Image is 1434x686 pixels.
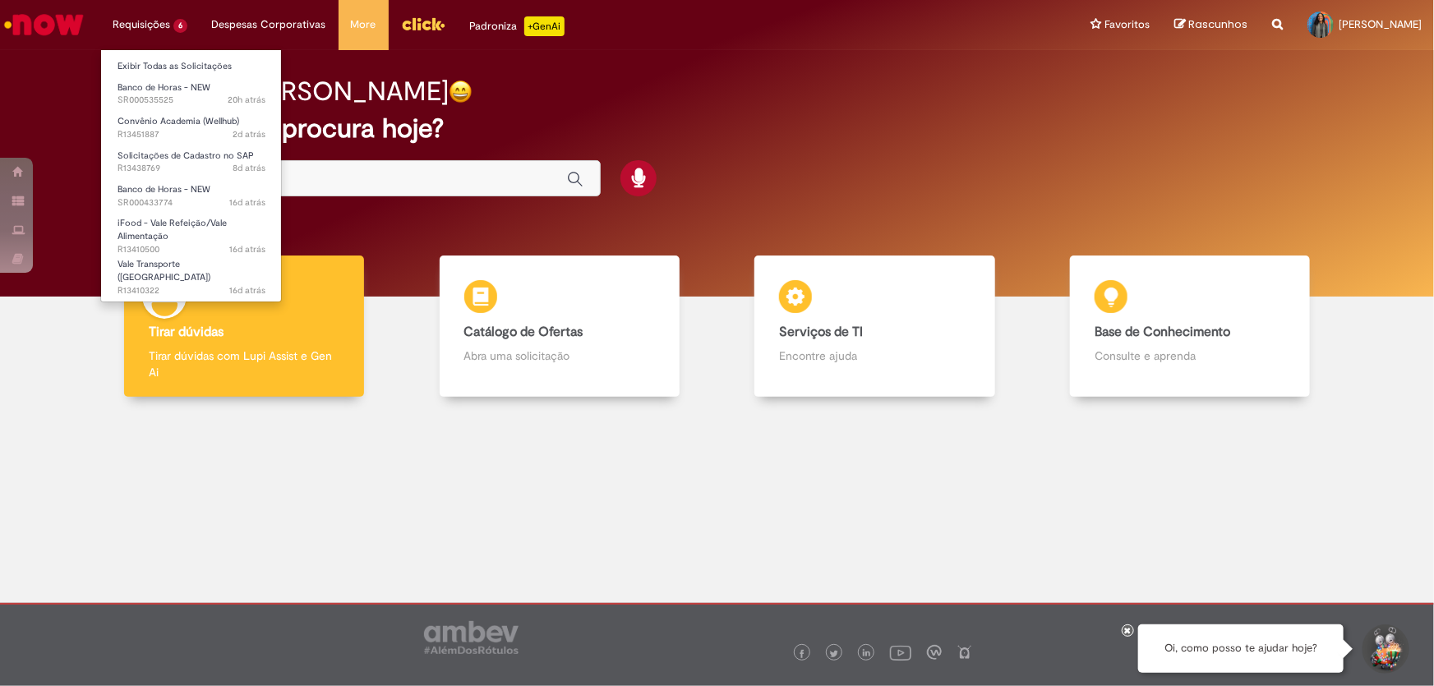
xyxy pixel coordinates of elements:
b: Base de Conhecimento [1095,324,1230,340]
b: Catálogo de Ofertas [464,324,583,340]
span: [PERSON_NAME] [1339,17,1422,31]
time: 13/08/2025 15:23:00 [229,284,265,297]
h2: Bom dia, [PERSON_NAME] [134,77,449,106]
time: 28/08/2025 13:43:58 [228,94,265,106]
span: R13410500 [118,243,265,256]
span: SR000535525 [118,94,265,107]
span: R13451887 [118,128,265,141]
b: Tirar dúvidas [149,324,224,340]
img: happy-face.png [449,80,473,104]
time: 13/08/2025 18:26:30 [229,196,265,209]
div: Oi, como posso te ajudar hoje? [1138,624,1344,673]
span: Solicitações de Cadastro no SAP [118,150,254,162]
img: logo_footer_facebook.png [798,650,806,658]
a: Aberto R13438769 : Solicitações de Cadastro no SAP [101,147,282,177]
a: Aberto R13451887 : Convênio Academia (Wellhub) [101,113,282,143]
p: Abra uma solicitação [464,348,655,364]
a: Aberto R13410322 : Vale Transporte (VT) [101,256,282,291]
span: SR000433774 [118,196,265,209]
b: Serviços de TI [779,324,863,340]
span: 6 [173,19,187,33]
span: Despesas Corporativas [212,16,326,33]
span: R13410322 [118,284,265,297]
img: logo_footer_linkedin.png [863,649,871,659]
time: 22/08/2025 09:40:55 [233,162,265,174]
img: logo_footer_youtube.png [890,642,911,663]
a: Catálogo de Ofertas Abra uma solicitação [402,256,717,398]
a: Aberto SR000433774 : Banco de Horas - NEW [101,181,282,211]
ul: Requisições [100,49,282,302]
img: ServiceNow [2,8,86,41]
img: logo_footer_ambev_rotulo_gray.png [424,621,519,654]
span: 20h atrás [228,94,265,106]
span: More [351,16,376,33]
a: Exibir Todas as Solicitações [101,58,282,76]
a: Aberto R13410500 : iFood - Vale Refeição/Vale Alimentação [101,214,282,250]
a: Tirar dúvidas Tirar dúvidas com Lupi Assist e Gen Ai [86,256,402,398]
a: Aberto SR000535525 : Banco de Horas - NEW [101,79,282,109]
span: iFood - Vale Refeição/Vale Alimentação [118,217,227,242]
img: logo_footer_twitter.png [830,650,838,658]
p: Tirar dúvidas com Lupi Assist e Gen Ai [149,348,339,380]
span: 2d atrás [233,128,265,140]
button: Iniciar Conversa de Suporte [1360,624,1409,674]
time: 13/08/2025 15:42:47 [229,243,265,256]
span: Banco de Horas - NEW [118,183,210,196]
p: Encontre ajuda [779,348,970,364]
p: Consulte e aprenda [1095,348,1285,364]
span: 8d atrás [233,162,265,174]
span: 16d atrás [229,284,265,297]
img: logo_footer_workplace.png [927,645,942,660]
time: 27/08/2025 11:28:12 [233,128,265,140]
a: Rascunhos [1174,17,1247,33]
span: Banco de Horas - NEW [118,81,210,94]
img: logo_footer_naosei.png [957,645,972,660]
a: Serviços de TI Encontre ajuda [717,256,1033,398]
span: Requisições [113,16,170,33]
span: 16d atrás [229,196,265,209]
span: Rascunhos [1188,16,1247,32]
h2: O que você procura hoje? [134,114,1300,143]
a: Base de Conhecimento Consulte e aprenda [1032,256,1348,398]
span: Convênio Academia (Wellhub) [118,115,239,127]
div: Padroniza [470,16,565,36]
span: R13438769 [118,162,265,175]
span: 16d atrás [229,243,265,256]
span: Vale Transporte ([GEOGRAPHIC_DATA]) [118,258,210,283]
p: +GenAi [524,16,565,36]
span: Favoritos [1104,16,1150,33]
img: click_logo_yellow_360x200.png [401,12,445,36]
